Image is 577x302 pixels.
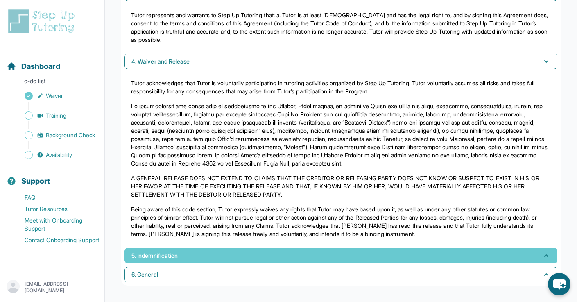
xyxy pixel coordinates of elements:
p: To-do list [3,77,101,89]
a: Contact Onboarding Support [7,234,104,246]
a: Dashboard [7,61,60,72]
span: 4. Waiver and Release [131,57,190,66]
p: A GENERAL RELEASE DOES NOT EXTEND TO CLAIMS THAT THE CREDITOR OR RELEASING PARTY DOES NOT KNOW OR... [131,174,551,199]
img: logo [7,8,79,34]
span: Waiver [46,92,63,100]
button: Dashboard [3,48,101,75]
a: Tutor Resources [7,203,104,215]
a: Background Check [7,129,104,141]
span: Support [21,175,50,187]
p: Tutor represents and warrants to Step Up Tutoring that: a. Tutor is at least [DEMOGRAPHIC_DATA] a... [131,11,551,44]
button: chat-button [548,273,570,295]
a: Meet with Onboarding Support [7,215,104,234]
span: 6. General [131,270,158,279]
p: Tutor acknowledges that Tutor is voluntarily participating in tutoring activities organized by St... [131,79,551,95]
a: FAQ [7,192,104,203]
p: [EMAIL_ADDRESS][DOMAIN_NAME] [25,281,98,294]
span: Dashboard [21,61,60,72]
button: 6. General [124,267,557,282]
a: Training [7,110,104,121]
button: Support [3,162,101,190]
span: Background Check [46,131,95,139]
p: Being aware of this code section, Tutor expressly waives any rights that Tutor may have based upo... [131,205,551,238]
span: Training [46,111,67,120]
a: Availability [7,149,104,161]
button: 5. Indemnification [124,248,557,263]
a: Waiver [7,90,104,102]
span: Availability [46,151,72,159]
button: 4. Waiver and Release [124,54,557,69]
button: [EMAIL_ADDRESS][DOMAIN_NAME] [7,280,98,295]
span: 5. Indemnification [131,252,178,260]
p: Lo ipsumdolorsit ame conse adip el seddoeiusmo te inc Utlabor, Etdol magnaa, en admini ve Quisn e... [131,102,551,168]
